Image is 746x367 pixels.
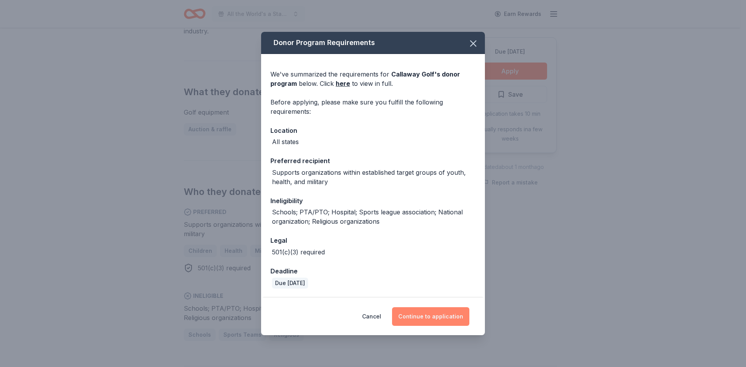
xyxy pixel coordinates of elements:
div: Schools; PTA/PTO; Hospital; Sports league association; National organization; Religious organizat... [272,207,476,226]
div: Ineligibility [270,196,476,206]
div: Before applying, please make sure you fulfill the following requirements: [270,97,476,116]
div: Supports organizations within established target groups of youth, health, and military [272,168,476,186]
div: Preferred recipient [270,156,476,166]
div: We've summarized the requirements for below. Click to view in full. [270,70,476,88]
div: Donor Program Requirements [261,32,485,54]
button: Continue to application [392,307,469,326]
div: All states [272,137,299,146]
div: Location [270,125,476,136]
button: Cancel [362,307,381,326]
div: 501(c)(3) required [272,247,325,257]
div: Due [DATE] [272,278,308,289]
a: here [336,79,350,88]
div: Deadline [270,266,476,276]
div: Legal [270,235,476,245]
